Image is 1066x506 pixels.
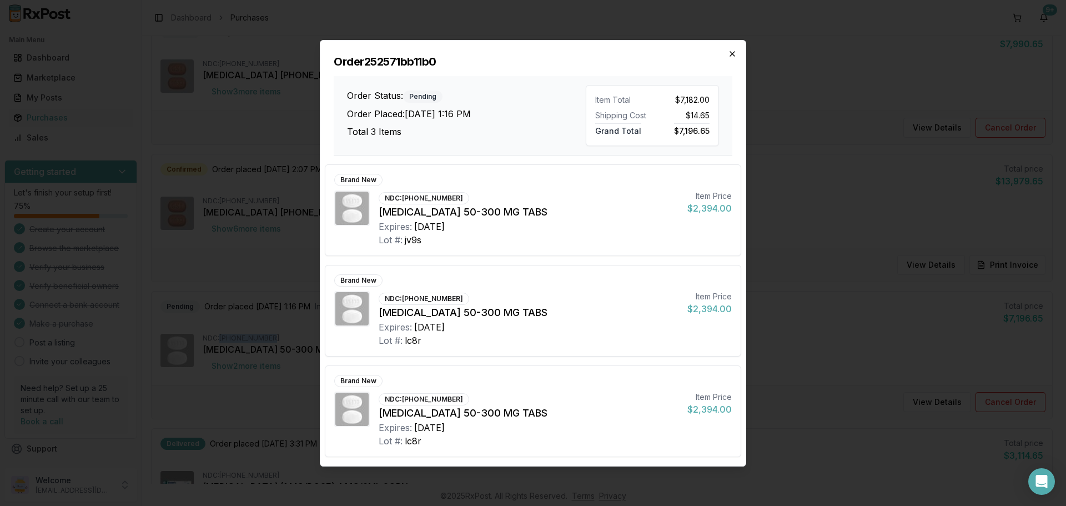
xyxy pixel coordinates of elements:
[687,291,732,302] div: Item Price
[347,88,586,102] h3: Order Status:
[379,305,678,320] div: [MEDICAL_DATA] 50-300 MG TABS
[403,90,443,102] div: Pending
[405,233,421,247] div: jv9s
[334,54,732,69] h2: Order 252571bb11b0
[595,110,648,121] div: Shipping Cost
[687,191,732,202] div: Item Price
[687,202,732,215] div: $2,394.00
[595,123,641,136] span: Grand Total
[657,110,710,121] div: $14.65
[334,174,383,186] div: Brand New
[335,192,369,225] img: Dovato 50-300 MG TABS
[687,302,732,315] div: $2,394.00
[379,233,403,247] div: Lot #:
[379,293,469,305] div: NDC: [PHONE_NUMBER]
[347,124,586,138] h3: Total 3 Items
[347,107,586,120] h3: Order Placed: [DATE] 1:16 PM
[414,421,445,434] div: [DATE]
[379,220,412,233] div: Expires:
[595,94,648,106] div: Item Total
[687,403,732,416] div: $2,394.00
[405,334,421,347] div: lc8r
[379,192,469,204] div: NDC: [PHONE_NUMBER]
[334,274,383,287] div: Brand New
[379,320,412,334] div: Expires:
[379,393,469,405] div: NDC: [PHONE_NUMBER]
[674,123,710,136] span: $7,196.65
[379,334,403,347] div: Lot #:
[405,434,421,448] div: lc8r
[675,94,710,106] span: $7,182.00
[414,220,445,233] div: [DATE]
[379,434,403,448] div: Lot #:
[379,405,678,421] div: [MEDICAL_DATA] 50-300 MG TABS
[335,292,369,325] img: Dovato 50-300 MG TABS
[414,320,445,334] div: [DATE]
[334,375,383,387] div: Brand New
[335,393,369,426] img: Dovato 50-300 MG TABS
[379,204,678,220] div: [MEDICAL_DATA] 50-300 MG TABS
[687,392,732,403] div: Item Price
[379,421,412,434] div: Expires:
